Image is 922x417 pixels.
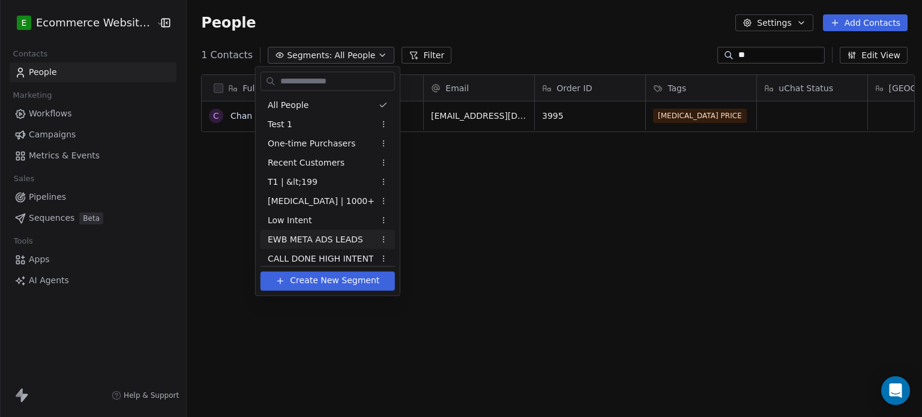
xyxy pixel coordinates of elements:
span: [MEDICAL_DATA] | 1000+ [268,195,375,208]
span: Recent Customers [268,157,345,169]
span: One-time Purchasers [268,137,355,150]
span: T1 | &lt;199 [268,176,318,188]
div: Suggestions [261,95,395,364]
span: Create New Segment [290,275,379,287]
span: All People [268,99,309,112]
span: CALL DONE HIGH INTENT [268,253,373,265]
span: Test 1 [268,118,292,131]
span: Low Intent [268,214,312,227]
button: Create New Segment [261,271,395,290]
span: EWB META ADS LEADS [268,233,363,246]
